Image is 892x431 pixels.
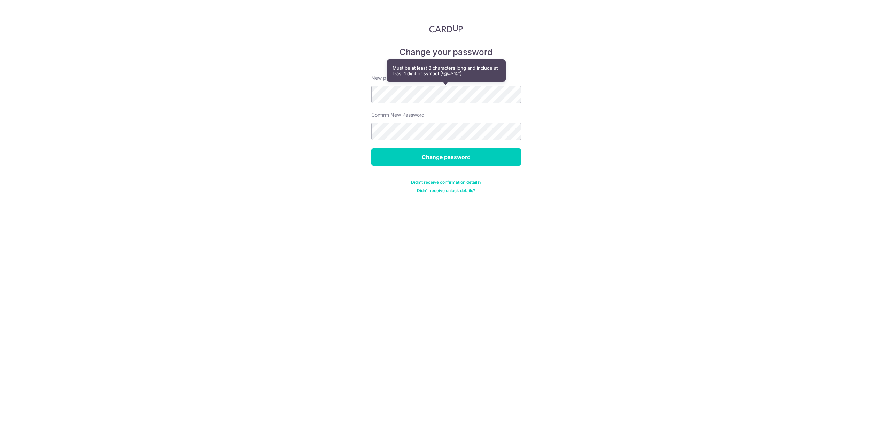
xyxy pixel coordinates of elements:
[371,148,521,166] input: Change password
[371,47,521,58] h5: Change your password
[371,111,425,118] label: Confirm New Password
[417,188,475,194] a: Didn't receive unlock details?
[387,60,505,82] div: Must be at least 8 characters long and include at least 1 digit or symbol (!@#$%^)
[411,180,481,185] a: Didn't receive confirmation details?
[371,75,405,81] label: New password
[429,24,463,33] img: CardUp Logo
